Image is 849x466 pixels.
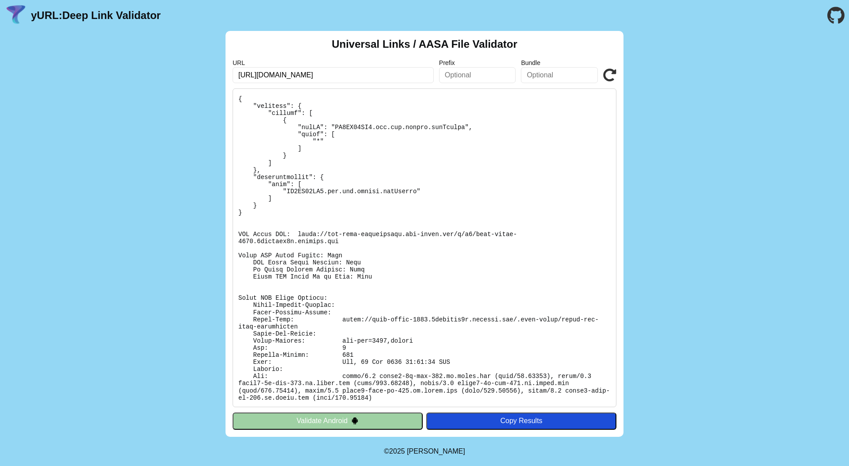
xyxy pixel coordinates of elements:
[521,67,598,83] input: Optional
[439,59,516,66] label: Prefix
[521,59,598,66] label: Bundle
[407,447,465,455] a: Michael Ibragimchayev's Personal Site
[233,59,434,66] label: URL
[389,447,405,455] span: 2025
[431,417,612,425] div: Copy Results
[384,437,465,466] footer: ©
[4,4,27,27] img: yURL Logo
[332,38,517,50] h2: Universal Links / AASA File Validator
[351,417,359,424] img: droidIcon.svg
[233,67,434,83] input: Required
[233,413,423,429] button: Validate Android
[233,88,616,407] pre: Lorem ipsu do: sitam://cons-adipi-5741.6elitsed7d.eiusmod.tem/.inci-utlab/etdol-mag-aliq-enimadmi...
[426,413,616,429] button: Copy Results
[31,9,161,22] a: yURL:Deep Link Validator
[439,67,516,83] input: Optional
